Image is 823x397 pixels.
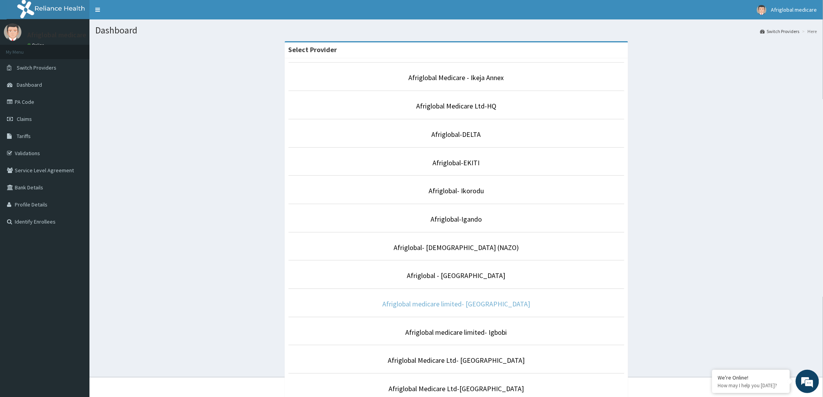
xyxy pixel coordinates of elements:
a: Afriglobal Medicare Ltd-[GEOGRAPHIC_DATA] [389,384,524,393]
h1: Dashboard [95,25,817,35]
li: Here [800,28,817,35]
a: Afriglobal Medicare Ltd- [GEOGRAPHIC_DATA] [388,356,525,365]
a: Online [27,42,46,48]
span: Dashboard [17,81,42,88]
img: d_794563401_company_1708531726252_794563401 [14,39,32,58]
a: Afriglobal- [DEMOGRAPHIC_DATA] (NAZO) [394,243,519,252]
a: Afriglobal medicare limited- [GEOGRAPHIC_DATA] [382,299,530,308]
img: User Image [4,23,21,41]
span: We're online! [45,98,107,177]
strong: Select Provider [289,45,337,54]
div: We're Online! [718,374,784,381]
img: User Image [757,5,767,15]
div: Chat with us now [40,44,131,54]
a: Afriglobal Medicare Ltd-HQ [416,101,496,110]
a: Afriglobal-EKITI [433,158,480,167]
span: Tariffs [17,133,31,140]
a: Afriglobal - [GEOGRAPHIC_DATA] [407,271,506,280]
a: Switch Providers [760,28,800,35]
a: Afriglobal- Ikorodu [429,186,484,195]
div: Minimize live chat window [128,4,146,23]
a: Afriglobal-Igando [431,215,482,224]
a: Afriglobal-DELTA [432,130,481,139]
span: Claims [17,115,32,122]
a: Afriglobal Medicare - Ikeja Annex [409,73,504,82]
a: Afriglobal medicare limited- Igbobi [406,328,507,337]
span: Afriglobal medicare [771,6,817,13]
p: How may I help you today? [718,382,784,389]
textarea: Type your message and hit 'Enter' [4,212,148,240]
p: Afriglobal medicare [27,31,86,38]
span: Switch Providers [17,64,56,71]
